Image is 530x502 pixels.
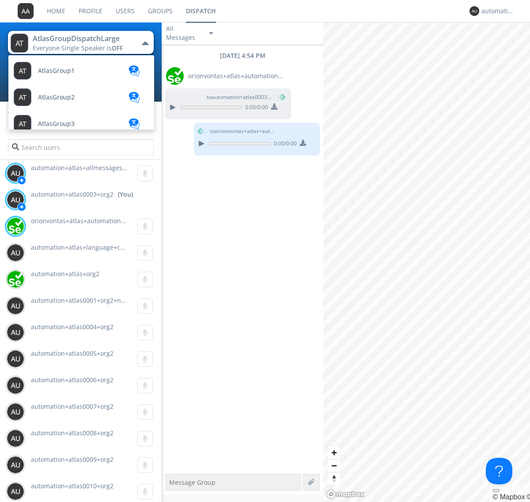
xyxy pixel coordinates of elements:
img: 373638.png [7,297,24,315]
div: [DATE] 4:54 PM [162,51,323,60]
img: 373638.png [7,350,24,368]
span: automation+atlas0008+org2 [31,429,114,437]
img: 29d36aed6fa347d5a1537e7736e6aa13 [7,217,24,235]
a: Mapbox logo [326,489,365,499]
button: Zoom out [328,459,341,472]
button: Zoom in [328,446,341,459]
img: translation-blue.svg [128,65,141,76]
img: 416df68e558d44378204aed28a8ce244 [7,270,24,288]
img: 373638.png [7,323,24,341]
span: AtlasGroup1 [38,68,75,74]
span: automation+atlas0003+org2 [31,190,114,199]
span: automation+atlas+language+check+org2 [31,243,151,251]
img: download media button [271,103,277,110]
img: 373638.png [7,403,24,421]
div: (You) [118,190,133,199]
button: Toggle attribution [492,489,500,492]
img: 373638.png [7,456,24,474]
span: automation+atlas0010+org2 [31,482,114,490]
span: Single Speaker is [61,44,123,52]
span: 0:00 / 0:00 [242,103,268,113]
img: 29d36aed6fa347d5a1537e7736e6aa13 [166,67,184,85]
span: automation+atlas+org2 [31,270,99,278]
ul: AtlasGroupDispatchLargeEveryone·Single Speaker isOFF [8,55,155,130]
img: 373638.png [7,483,24,500]
span: automation+atlas0006+org2 [31,376,114,384]
img: download media button [300,140,306,146]
img: translation-blue.svg [128,92,141,103]
span: orionvontas+atlas+automation+org2 [31,217,138,225]
span: automation+atlas0007+org2 [31,402,114,411]
div: automation+atlas0003+org2 [481,7,515,15]
span: automation+atlas0009+org2 [31,455,114,464]
img: caret-down-sm.svg [209,32,213,34]
span: automation+atlas0004+org2 [31,323,114,331]
span: automation+atlas+allmessages+org2+new [31,164,155,172]
span: OFF [112,44,123,52]
img: 373638.png [469,6,479,16]
span: automation+atlas0001+org2+new [31,296,129,304]
img: 373638.png [7,191,24,209]
img: 373638.png [7,244,24,262]
span: to automation+atlas0003+org2 [207,93,273,101]
span: automation+atlas0005+org2 [31,349,114,357]
img: 373638.png [7,430,24,447]
img: 373638.png [18,3,34,19]
span: 0:00 / 0:00 [271,140,297,149]
iframe: Toggle Customer Support [486,458,512,484]
img: 373638.png [7,164,24,182]
input: Search users [8,139,153,155]
button: AtlasGroupDispatchLargeEveryone·Single Speaker isOFF [8,31,153,54]
div: AtlasGroupDispatchLarge [33,34,132,44]
div: Everyone · [33,44,132,53]
span: AtlasGroup2 [38,94,75,101]
span: orionvontas+atlas+automation+org2 [188,72,285,80]
img: 373638.png [11,34,28,53]
span: to orionvontas+atlas+automation+org2 [210,127,276,135]
span: AtlasGroup3 [38,121,75,127]
button: Reset bearing to north [328,472,341,485]
img: translation-blue.svg [128,118,141,129]
div: All Messages [166,24,201,42]
img: 373638.png [7,376,24,394]
a: Mapbox [492,493,525,501]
